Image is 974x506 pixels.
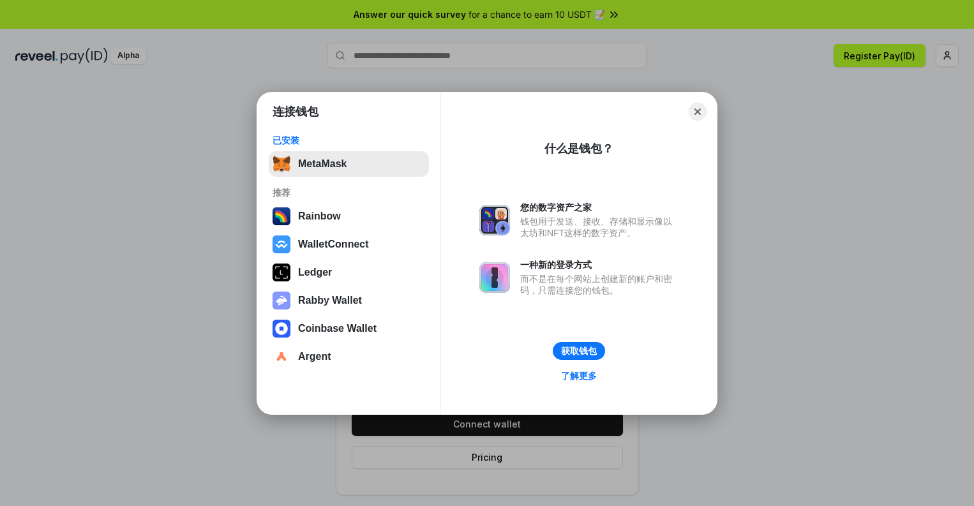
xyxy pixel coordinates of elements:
img: svg+xml,%3Csvg%20xmlns%3D%22http%3A%2F%2Fwww.w3.org%2F2000%2Fsvg%22%20fill%3D%22none%22%20viewBox... [273,292,290,309]
a: 了解更多 [553,368,604,384]
button: MetaMask [269,151,429,177]
div: 什么是钱包？ [544,141,613,156]
div: 推荐 [273,187,425,198]
div: Ledger [298,267,332,278]
div: Rabby Wallet [298,295,362,306]
div: 已安装 [273,135,425,146]
img: svg+xml,%3Csvg%20fill%3D%22none%22%20height%3D%2233%22%20viewBox%3D%220%200%2035%2033%22%20width%... [273,155,290,173]
div: 获取钱包 [561,345,597,357]
img: svg+xml,%3Csvg%20width%3D%2228%22%20height%3D%2228%22%20viewBox%3D%220%200%2028%2028%22%20fill%3D... [273,235,290,253]
div: 而不是在每个网站上创建新的账户和密码，只需连接您的钱包。 [520,273,678,296]
img: svg+xml,%3Csvg%20xmlns%3D%22http%3A%2F%2Fwww.w3.org%2F2000%2Fsvg%22%20width%3D%2228%22%20height%3... [273,264,290,281]
img: svg+xml,%3Csvg%20width%3D%2228%22%20height%3D%2228%22%20viewBox%3D%220%200%2028%2028%22%20fill%3D... [273,320,290,338]
div: WalletConnect [298,239,369,250]
button: Close [689,103,707,121]
button: WalletConnect [269,232,429,257]
div: Argent [298,351,331,362]
button: Argent [269,344,429,369]
div: 了解更多 [561,370,597,382]
div: Coinbase Wallet [298,323,377,334]
img: svg+xml,%3Csvg%20xmlns%3D%22http%3A%2F%2Fwww.w3.org%2F2000%2Fsvg%22%20fill%3D%22none%22%20viewBox... [479,205,510,235]
button: Rainbow [269,204,429,229]
button: 获取钱包 [553,342,605,360]
div: 您的数字资产之家 [520,202,678,213]
div: Rainbow [298,211,341,222]
div: 钱包用于发送、接收、存储和显示像以太坊和NFT这样的数字资产。 [520,216,678,239]
div: 一种新的登录方式 [520,259,678,271]
img: svg+xml,%3Csvg%20width%3D%2228%22%20height%3D%2228%22%20viewBox%3D%220%200%2028%2028%22%20fill%3D... [273,348,290,366]
button: Rabby Wallet [269,288,429,313]
button: Ledger [269,260,429,285]
h1: 连接钱包 [273,104,318,119]
button: Coinbase Wallet [269,316,429,341]
img: svg+xml,%3Csvg%20xmlns%3D%22http%3A%2F%2Fwww.w3.org%2F2000%2Fsvg%22%20fill%3D%22none%22%20viewBox... [479,262,510,293]
div: MetaMask [298,158,347,170]
img: svg+xml,%3Csvg%20width%3D%22120%22%20height%3D%22120%22%20viewBox%3D%220%200%20120%20120%22%20fil... [273,207,290,225]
